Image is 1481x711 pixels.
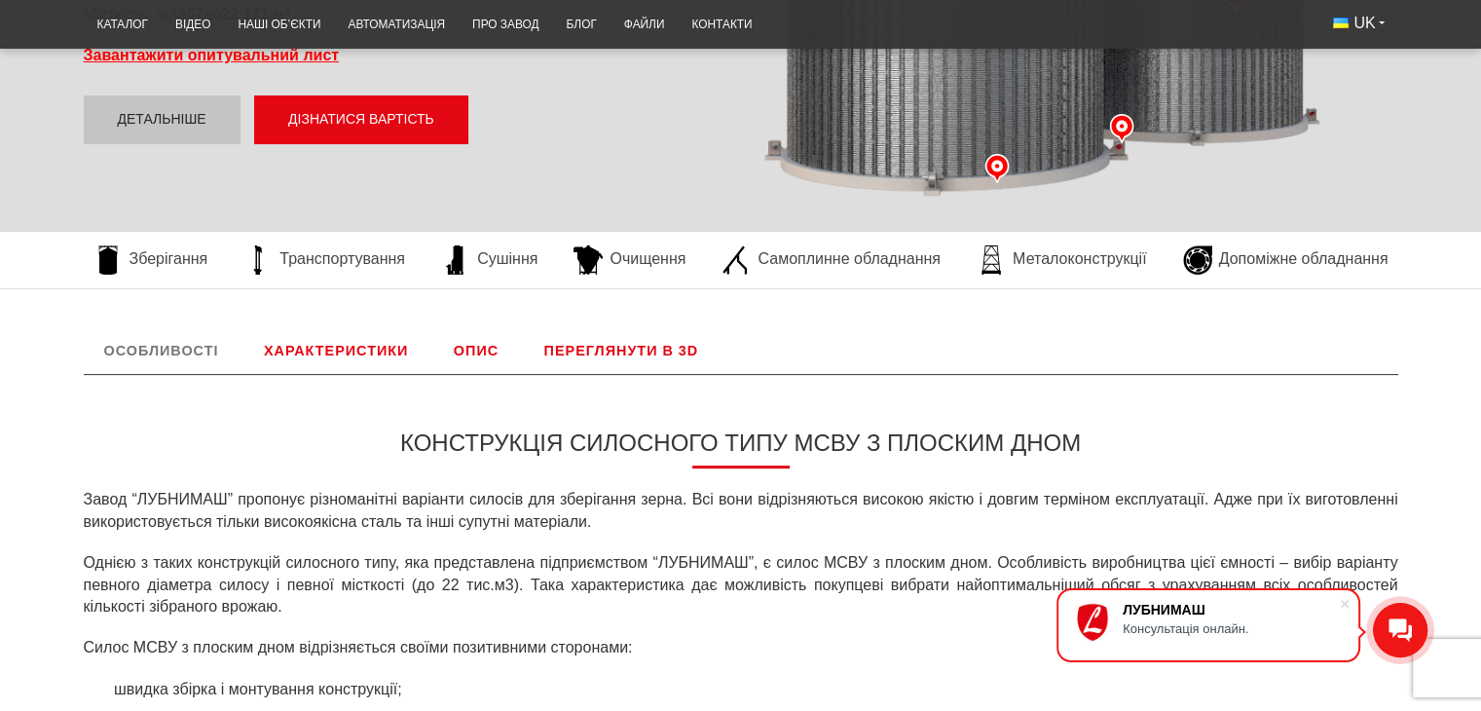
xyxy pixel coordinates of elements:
[758,248,940,270] span: Самоплинне обладнання
[130,248,208,270] span: Зберігання
[107,679,1398,700] li: швидка збірка і монтування конструкції;
[224,6,334,44] a: Наші об’єкти
[1219,248,1388,270] span: Допоміжне обладнання
[84,489,1398,533] p: Завод “ЛУБНИМАШ” пропонує різноманітні варіанти силосів для зберігання зерна. Всі вони відрізняют...
[243,327,428,374] a: Характеристики
[967,245,1156,275] a: Металоконструкції
[477,248,537,270] span: Сушіння
[1353,13,1375,34] span: UK
[84,637,1398,658] p: Силос МСВУ з плоским дном відрізняється своїми позитивними сторонами:
[611,6,679,44] a: Файли
[84,47,340,63] a: Завантажити опитувальний лист
[1123,621,1339,636] div: Консультація онлайн.
[334,6,459,44] a: Автоматизація
[1319,6,1397,41] button: UK
[431,245,547,275] a: Сушіння
[712,245,949,275] a: Самоплинне обладнання
[552,6,610,44] a: Блог
[1333,18,1349,28] img: Українська
[1173,245,1398,275] a: Допоміжне обладнання
[254,95,468,144] button: Дізнатися вартість
[84,6,162,44] a: Каталог
[279,248,405,270] span: Транспортування
[678,6,765,44] a: Контакти
[610,248,685,270] span: Очищення
[564,245,695,275] a: Очищення
[84,327,240,374] a: Особливості
[84,430,1398,469] h3: Конструкція силосного типу МСВУ з плоским дном
[459,6,552,44] a: Про завод
[162,6,224,44] a: Відео
[84,552,1398,617] p: Однією з таких конструкцій силосного типу, яка представлена ​​підприємством “ЛУБНИМАШ”, є силос М...
[524,327,720,374] a: Переглянути в 3D
[84,95,241,144] a: Детальніше
[1123,602,1339,617] div: ЛУБНИМАШ
[84,245,218,275] a: Зберігання
[1013,248,1146,270] span: Металоконструкції
[433,327,519,374] a: Опис
[234,245,415,275] a: Транспортування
